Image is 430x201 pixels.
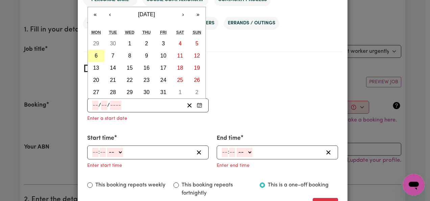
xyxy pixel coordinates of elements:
[110,65,116,71] abbr: October 14, 2025
[194,77,200,83] abbr: October 26, 2025
[217,162,249,170] p: Enter end time
[127,89,133,95] abbr: October 29, 2025
[127,65,133,71] abbr: October 15, 2025
[189,38,206,50] button: October 5, 2025
[87,87,115,95] label: Start date
[93,77,99,83] abbr: October 20, 2025
[194,65,200,71] abbr: October 19, 2025
[178,41,182,46] abbr: October 4, 2025
[176,30,184,35] abbr: Saturday
[92,148,98,157] input: --
[189,62,206,74] button: October 19, 2025
[98,149,100,155] span: :
[128,53,131,59] abbr: October 8, 2025
[176,7,191,22] button: ›
[83,17,156,30] li: Continence management
[144,77,150,83] abbr: October 23, 2025
[104,86,121,98] button: October 28, 2025
[104,38,121,50] button: September 30, 2025
[229,148,235,157] input: --
[162,41,165,46] abbr: October 3, 2025
[110,89,116,95] abbr: October 28, 2025
[138,86,155,98] button: October 30, 2025
[138,62,155,74] button: October 16, 2025
[195,41,198,46] abbr: October 5, 2025
[87,162,122,170] p: Enter start time
[160,77,166,83] abbr: October 24, 2025
[87,134,114,143] label: Start time
[182,181,252,197] label: This booking repeats fortnightly
[104,50,121,62] button: October 7, 2025
[95,53,98,59] abbr: October 6, 2025
[172,62,189,74] button: October 18, 2025
[88,50,105,62] button: October 6, 2025
[172,50,189,62] button: October 11, 2025
[228,149,229,155] span: :
[160,53,166,59] abbr: October 10, 2025
[172,74,189,86] button: October 25, 2025
[195,101,204,110] button: Enter Start date
[121,86,138,98] button: October 29, 2025
[138,74,155,86] button: October 23, 2025
[155,74,172,86] button: October 24, 2025
[93,41,99,46] abbr: September 29, 2025
[83,63,342,76] h2: Dates & Times
[177,53,183,59] abbr: October 11, 2025
[155,38,172,50] button: October 3, 2025
[121,50,138,62] button: October 8, 2025
[172,86,189,98] button: November 1, 2025
[144,65,150,71] abbr: October 16, 2025
[121,62,138,74] button: October 15, 2025
[217,134,241,143] label: End time
[95,181,165,189] label: This booking repeats weekly
[195,89,198,95] abbr: November 2, 2025
[110,101,121,110] input: ----
[101,101,107,110] input: --
[189,50,206,62] button: October 12, 2025
[224,17,279,30] li: Errands / Outings
[189,74,206,86] button: October 26, 2025
[98,102,101,108] span: /
[112,53,115,59] abbr: October 7, 2025
[91,30,101,35] abbr: Monday
[222,148,228,157] input: --
[88,74,105,86] button: October 20, 2025
[403,174,425,196] iframe: Button to launch messaging window
[100,148,106,157] input: --
[93,65,99,71] abbr: October 13, 2025
[194,53,200,59] abbr: October 12, 2025
[104,62,121,74] button: October 14, 2025
[125,30,135,35] abbr: Wednesday
[178,89,182,95] abbr: November 1, 2025
[103,7,118,22] button: ‹
[145,41,148,46] abbr: October 2, 2025
[118,7,176,22] button: [DATE]
[160,89,166,95] abbr: October 31, 2025
[110,41,116,46] abbr: September 30, 2025
[121,38,138,50] button: October 1, 2025
[127,77,133,83] abbr: October 22, 2025
[145,53,148,59] abbr: October 9, 2025
[268,181,329,189] label: This is a one-off booking
[121,74,138,86] button: October 22, 2025
[160,65,166,71] abbr: October 17, 2025
[87,115,127,122] p: Enter a start date
[107,102,110,108] span: /
[88,86,105,98] button: October 27, 2025
[193,30,201,35] abbr: Sunday
[138,12,155,17] span: [DATE]
[142,30,151,35] abbr: Thursday
[144,89,150,95] abbr: October 30, 2025
[177,77,183,83] abbr: October 25, 2025
[138,38,155,50] button: October 2, 2025
[88,38,105,50] button: September 29, 2025
[184,101,195,110] button: Clear Start date
[160,30,166,35] abbr: Friday
[128,41,131,46] abbr: October 1, 2025
[88,7,103,22] button: «
[172,38,189,50] button: October 4, 2025
[109,30,117,35] abbr: Tuesday
[92,101,98,110] input: --
[177,65,183,71] abbr: October 18, 2025
[191,7,206,22] button: »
